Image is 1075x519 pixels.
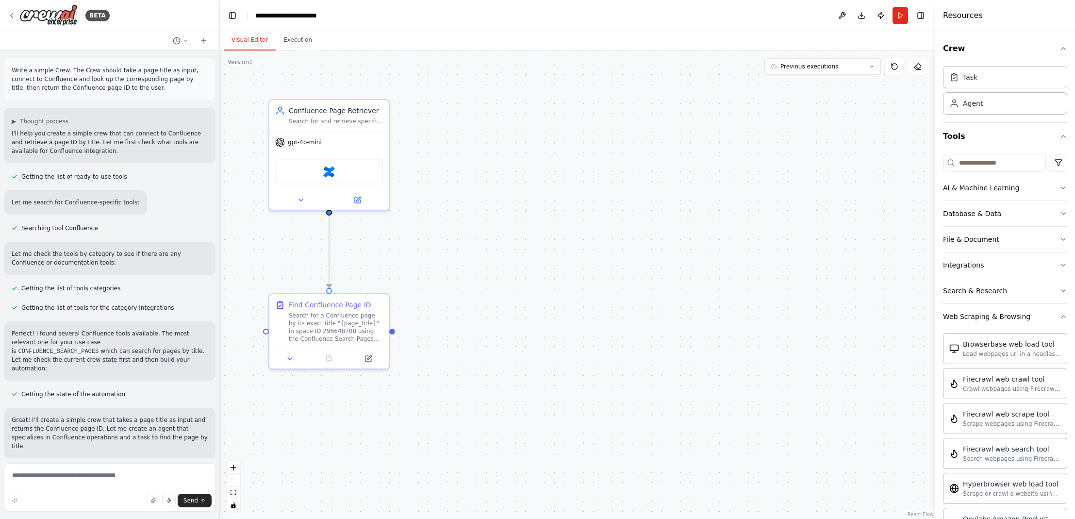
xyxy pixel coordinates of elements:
button: Hide left sidebar [226,9,239,22]
button: toggle interactivity [227,499,240,512]
div: File & Document [943,234,999,244]
button: Start a new chat [196,35,212,47]
p: I'll help you create a simple crew that can connect to Confluence and retrieve a page ID by title... [12,129,208,155]
button: Open in side panel [351,353,385,365]
p: Write a simple Crew. The Crew should take a page title as input, connect to Confluence and look u... [12,66,208,92]
div: Task [963,72,977,82]
div: Confluence Page Retriever [289,106,383,116]
nav: breadcrumb [255,11,317,20]
img: FirecrawlSearchTool [949,449,959,458]
button: AI & Machine Learning [943,175,1067,201]
span: Getting the state of the automation [21,390,125,398]
button: Integrations [943,252,1067,278]
div: Firecrawl web scrape tool [963,409,1061,419]
span: Getting the list of tools for the category Integrations [21,304,174,312]
button: Switch to previous chat [169,35,192,47]
g: Edge from b21a631c-768d-4230-bba0-5237db318cff to 2569ef6b-d36d-449f-83d3-50c5937a4910 [324,216,334,288]
span: Getting the list of ready-to-use tools [21,173,127,181]
div: Browserbase web load tool [963,339,1061,349]
button: zoom in [227,461,240,474]
div: Search for a Confluence page by its exact title "{page_title}" in space ID 296648708 using the Co... [289,312,383,343]
code: CONFLUENCE_SEARCH_PAGES [17,347,101,356]
img: Confluence [323,166,335,178]
button: Hide right sidebar [914,9,927,22]
div: Confluence Page RetrieverSearch for and retrieve specific Confluence pages by their title, focusi... [268,99,390,211]
div: AI & Machine Learning [943,183,1019,193]
div: Agent [963,99,983,108]
span: ▶ [12,117,16,125]
div: Search for and retrieve specific Confluence pages by their title, focusing on extracting the page... [289,117,383,125]
button: fit view [227,486,240,499]
button: Execution [276,30,320,50]
div: Search webpages using Firecrawl and return the results [963,455,1061,463]
div: BETA [85,10,110,21]
button: Database & Data [943,201,1067,226]
div: Hyperbrowser web load tool [963,479,1061,489]
img: HyperbrowserLoadTool [949,484,959,493]
div: Firecrawl web crawl tool [963,374,1061,384]
div: Database & Data [943,209,1001,218]
div: Crawl webpages using Firecrawl and return the contents [963,385,1061,393]
div: Find Confluence Page ID [289,300,371,310]
button: ▶Thought process [12,117,68,125]
span: gpt-4o-mini [288,138,322,146]
p: Let me check the tools by category to see if there are any Confluence or documentation tools: [12,250,208,267]
div: Web Scraping & Browsing [943,312,1030,321]
button: Tools [943,123,1067,150]
div: Integrations [943,260,984,270]
div: Crew [943,62,1067,122]
span: Searching tool Confluence [21,224,98,232]
div: Search & Research [943,286,1007,296]
span: Getting the list of tools categories [21,285,120,292]
button: Previous executions [764,58,881,75]
div: Find Confluence Page IDSearch for a Confluence page by its exact title "{page_title}" in space ID... [268,293,390,369]
img: FirecrawlCrawlWebsiteTool [949,379,959,388]
button: Open in side panel [330,194,385,206]
button: Visual Editor [224,30,276,50]
button: Improve this prompt [8,494,21,507]
div: Firecrawl web search tool [963,444,1061,454]
button: Crew [943,35,1067,62]
button: Web Scraping & Browsing [943,304,1067,329]
a: React Flow attribution [908,512,934,517]
span: Send [183,497,198,504]
p: Let me search for Confluence-specific tools: [12,198,139,207]
button: File & Document [943,227,1067,252]
img: FirecrawlScrapeWebsiteTool [949,414,959,423]
button: No output available [309,353,350,365]
button: Upload files [147,494,160,507]
button: Click to speak your automation idea [162,494,176,507]
span: Previous executions [780,63,838,70]
span: Thought process [20,117,68,125]
button: Search & Research [943,278,1067,303]
h4: Resources [943,10,983,21]
button: Send [178,494,212,507]
div: Scrape or crawl a website using Hyperbrowser and return the contents in properly formatted markdo... [963,490,1061,498]
p: Perfect! I found several Confluence tools available. The most relevant one for your use case is w... [12,329,208,373]
div: Scrape webpages using Firecrawl and return the contents [963,420,1061,428]
button: zoom out [227,474,240,486]
div: React Flow controls [227,461,240,512]
p: Great! I'll create a simple crew that takes a page title as input and returns the Confluence page... [12,416,208,451]
div: Version 1 [228,58,253,66]
img: BrowserbaseLoadTool [949,344,959,353]
img: Logo [19,4,78,26]
div: Load webpages url in a headless browser using Browserbase and return the contents [963,350,1061,358]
